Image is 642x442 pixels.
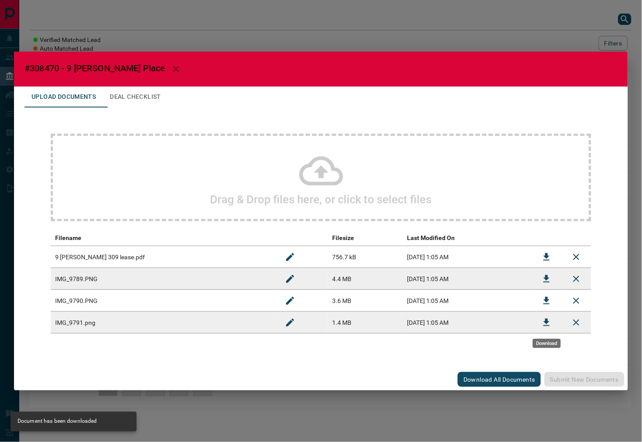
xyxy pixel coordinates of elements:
[51,246,275,268] td: 9 [PERSON_NAME] 309 lease.pdf
[536,290,557,311] button: Download
[280,268,301,289] button: Rename
[403,246,532,268] td: [DATE] 1:05 AM
[566,290,587,311] button: Remove File
[210,193,432,206] h2: Drag & Drop files here, or click to select files
[328,290,403,312] td: 3.6 MB
[328,312,403,334] td: 1.4 MB
[280,312,301,333] button: Rename
[403,290,532,312] td: [DATE] 1:05 AM
[561,230,591,246] th: delete file action column
[25,87,103,108] button: Upload Documents
[403,268,532,290] td: [DATE] 1:05 AM
[536,247,557,268] button: Download
[51,134,591,221] div: Drag & Drop files here, or click to select files
[403,312,532,334] td: [DATE] 1:05 AM
[532,230,561,246] th: download action column
[51,230,275,246] th: Filename
[566,312,587,333] button: Remove File
[25,63,165,73] span: #308470 - 9 [PERSON_NAME] Place
[280,290,301,311] button: Rename
[18,414,97,429] div: Document has been downloaded
[458,372,541,387] button: Download All Documents
[566,268,587,289] button: Remove File
[533,339,561,348] div: Download
[536,268,557,289] button: Download
[51,290,275,312] td: IMG_9790.PNG
[51,268,275,290] td: IMG_9789.PNG
[566,247,587,268] button: Remove File
[328,268,403,290] td: 4.4 MB
[536,312,557,333] button: Download
[275,230,328,246] th: edit column
[280,247,301,268] button: Rename
[403,230,532,246] th: Last Modified On
[103,87,168,108] button: Deal Checklist
[328,230,403,246] th: Filesize
[51,312,275,334] td: IMG_9791.png
[328,246,403,268] td: 756.7 kB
